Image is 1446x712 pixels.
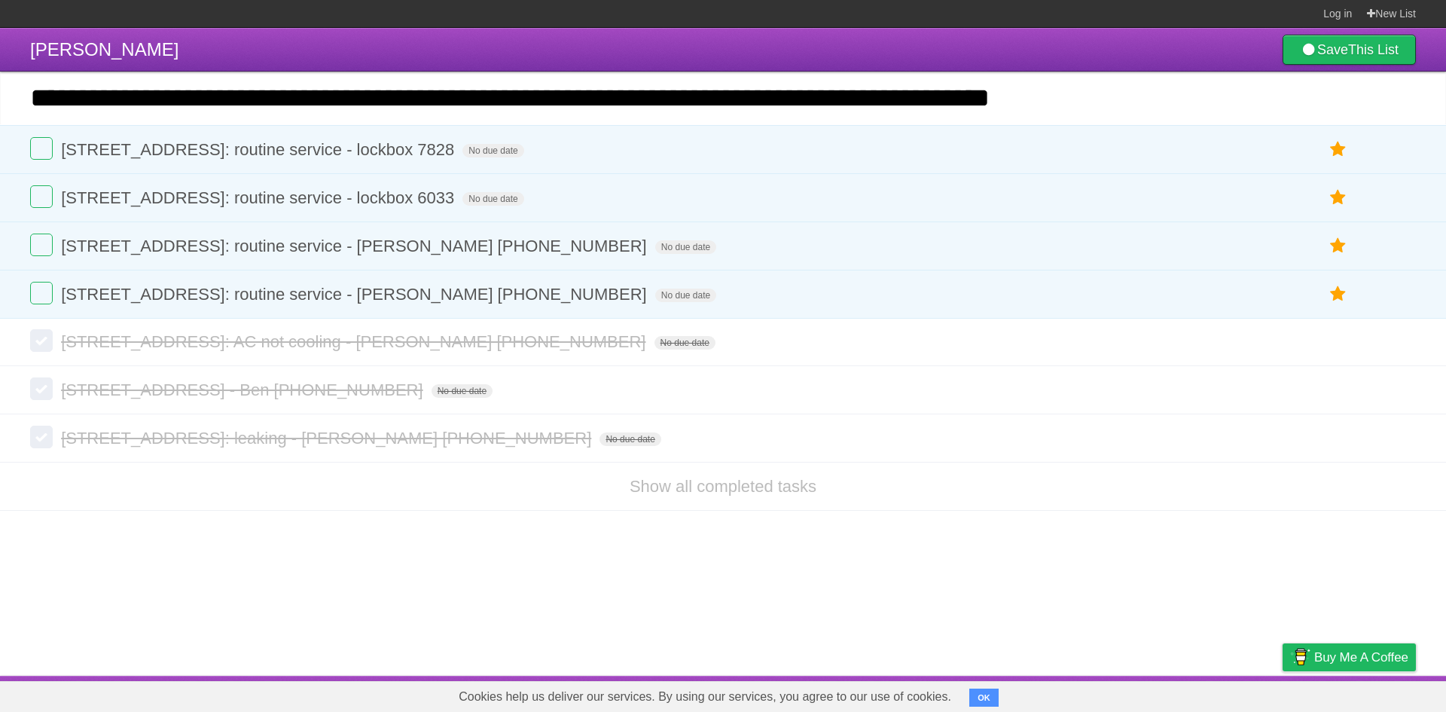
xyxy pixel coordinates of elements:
a: Privacy [1263,680,1302,708]
label: Done [30,426,53,448]
span: No due date [599,432,660,446]
img: Buy me a coffee [1290,644,1310,670]
button: OK [969,689,999,707]
label: Star task [1324,234,1353,258]
label: Done [30,282,53,304]
span: No due date [654,336,715,350]
label: Done [30,234,53,256]
span: No due date [655,240,716,254]
a: Developers [1132,680,1193,708]
a: SaveThis List [1283,35,1416,65]
label: Star task [1324,282,1353,307]
b: This List [1348,42,1399,57]
span: [STREET_ADDRESS]: routine service - [PERSON_NAME] [PHONE_NUMBER] [61,285,651,304]
span: No due date [462,192,523,206]
a: Suggest a feature [1321,680,1416,708]
a: Buy me a coffee [1283,643,1416,671]
span: No due date [432,384,493,398]
label: Star task [1324,137,1353,162]
label: Star task [1324,185,1353,210]
a: Terms [1212,680,1245,708]
span: [STREET_ADDRESS]: routine service - [PERSON_NAME] [PHONE_NUMBER] [61,237,651,255]
span: [STREET_ADDRESS]: AC not cooling - [PERSON_NAME] [PHONE_NUMBER] [61,332,649,351]
span: [STREET_ADDRESS]: leaking - [PERSON_NAME] [PHONE_NUMBER] [61,429,595,448]
span: [STREET_ADDRESS] - Ben [PHONE_NUMBER] [61,380,426,399]
span: [PERSON_NAME] [30,39,178,60]
a: Show all completed tasks [630,477,816,496]
label: Done [30,137,53,160]
span: No due date [462,144,523,157]
span: No due date [655,289,716,302]
a: About [1082,680,1114,708]
span: Cookies help us deliver our services. By using our services, you agree to our use of cookies. [444,682,966,712]
label: Done [30,329,53,352]
label: Done [30,377,53,400]
span: [STREET_ADDRESS]: routine service - lockbox 6033 [61,188,458,207]
label: Done [30,185,53,208]
span: [STREET_ADDRESS]: routine service - lockbox 7828 [61,140,458,159]
span: Buy me a coffee [1314,644,1408,671]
